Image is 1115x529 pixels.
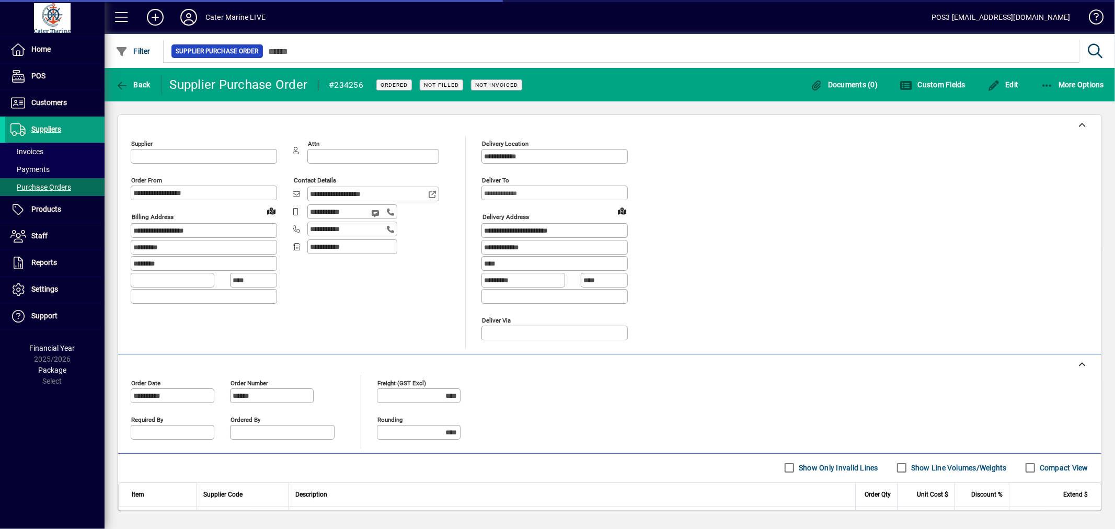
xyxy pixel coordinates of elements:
[31,125,61,133] span: Suppliers
[482,140,528,147] mat-label: Delivery Location
[116,80,151,89] span: Back
[377,416,403,423] mat-label: Rounding
[475,82,518,88] span: Not Invoiced
[308,140,319,147] mat-label: Attn
[231,416,260,423] mat-label: Ordered by
[113,42,153,61] button: Filter
[10,147,43,156] span: Invoices
[1081,2,1102,36] a: Knowledge Base
[971,489,1003,500] span: Discount %
[1009,507,1101,527] td: 0.00
[377,379,426,386] mat-label: Freight (GST excl)
[897,75,968,94] button: Custom Fields
[917,489,948,500] span: Unit Cost $
[10,165,50,174] span: Payments
[116,47,151,55] span: Filter
[295,489,327,500] span: Description
[203,489,243,500] span: Supplier Code
[132,489,144,500] span: Item
[5,277,105,303] a: Settings
[5,303,105,329] a: Support
[797,463,878,473] label: Show Only Invalid Lines
[897,507,955,527] td: 0.0000
[5,160,105,178] a: Payments
[5,143,105,160] a: Invoices
[482,177,509,184] mat-label: Deliver To
[30,344,75,352] span: Financial Year
[139,8,172,27] button: Add
[231,379,268,386] mat-label: Order number
[105,75,162,94] app-page-header-button: Back
[131,140,153,147] mat-label: Supplier
[5,90,105,116] a: Customers
[1038,463,1088,473] label: Compact View
[5,63,105,89] a: POS
[31,312,58,320] span: Support
[31,205,61,213] span: Products
[985,75,1021,94] button: Edit
[197,507,289,527] td: 3261
[172,8,205,27] button: Profile
[424,82,459,88] span: Not Filled
[10,183,71,191] span: Purchase Orders
[113,75,153,94] button: Back
[31,285,58,293] span: Settings
[909,463,1007,473] label: Show Line Volumes/Weights
[176,46,259,56] span: Supplier Purchase Order
[170,76,308,93] div: Supplier Purchase Order
[31,45,51,53] span: Home
[1038,75,1107,94] button: More Options
[5,250,105,276] a: Reports
[482,316,511,324] mat-label: Deliver via
[5,37,105,63] a: Home
[31,258,57,267] span: Reports
[987,80,1019,89] span: Edit
[614,202,630,219] a: View on map
[364,201,389,226] button: Send SMS
[808,75,881,94] button: Documents (0)
[1041,80,1105,89] span: More Options
[131,416,163,423] mat-label: Required by
[855,507,897,527] td: 1.0000
[31,98,67,107] span: Customers
[31,72,45,80] span: POS
[205,9,266,26] div: Cater Marine LIVE
[263,202,280,219] a: View on map
[38,366,66,374] span: Package
[932,9,1071,26] div: POS3 [EMAIL_ADDRESS][DOMAIN_NAME]
[900,80,965,89] span: Custom Fields
[955,507,1009,527] td: 0.00
[865,489,891,500] span: Order Qty
[31,232,48,240] span: Staff
[329,77,363,94] div: #234256
[1063,489,1088,500] span: Extend $
[381,82,408,88] span: Ordered
[131,379,160,386] mat-label: Order date
[810,80,878,89] span: Documents (0)
[5,223,105,249] a: Staff
[5,178,105,196] a: Purchase Orders
[131,177,162,184] mat-label: Order from
[5,197,105,223] a: Products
